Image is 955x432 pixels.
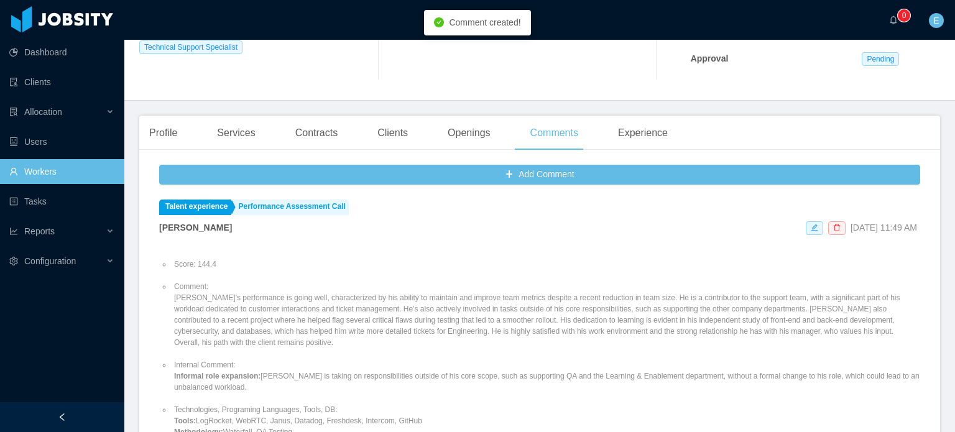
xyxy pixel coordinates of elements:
strong: Tools: [174,416,196,425]
div: Openings [438,116,501,150]
div: Experience [608,116,678,150]
i: icon: check-circle [434,17,444,27]
a: icon: auditClients [9,70,114,94]
i: icon: delete [833,224,841,231]
a: icon: userWorkers [9,159,114,184]
span: Technical Support Specialist [139,40,242,54]
i: icon: line-chart [9,227,18,236]
a: Talent experience [159,200,231,215]
div: Clients [367,116,418,150]
a: icon: profileTasks [9,189,114,214]
a: Performance Assessment Call [233,200,349,215]
span: Reports [24,226,55,236]
div: Services [207,116,265,150]
div: Comments [520,116,588,150]
a: icon: robotUsers [9,129,114,154]
span: Pending [862,52,899,66]
i: icon: bell [889,16,898,24]
strong: Approval [691,53,729,63]
span: Configuration [24,256,76,266]
sup: 0 [898,9,910,22]
div: Contracts [285,116,348,150]
i: icon: solution [9,108,18,116]
li: Comment: [PERSON_NAME]'s performance is going well, characterized by his ability to maintain and ... [172,281,920,348]
button: icon: plusAdd Comment [159,165,920,185]
i: icon: setting [9,257,18,265]
span: E [933,13,939,28]
span: [DATE] 11:49 AM [851,223,917,232]
strong: Informal role expansion: [174,372,261,380]
strong: [PERSON_NAME] [159,223,232,232]
li: Internal Comment: [PERSON_NAME] is taking on responsibilities outside of his core scope, such as ... [172,359,920,393]
a: icon: pie-chartDashboard [9,40,114,65]
span: Allocation [24,107,62,117]
div: Profile [139,116,187,150]
li: Score: 144.4 [172,259,920,270]
i: icon: edit [811,224,818,231]
span: Comment created! [449,17,520,27]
